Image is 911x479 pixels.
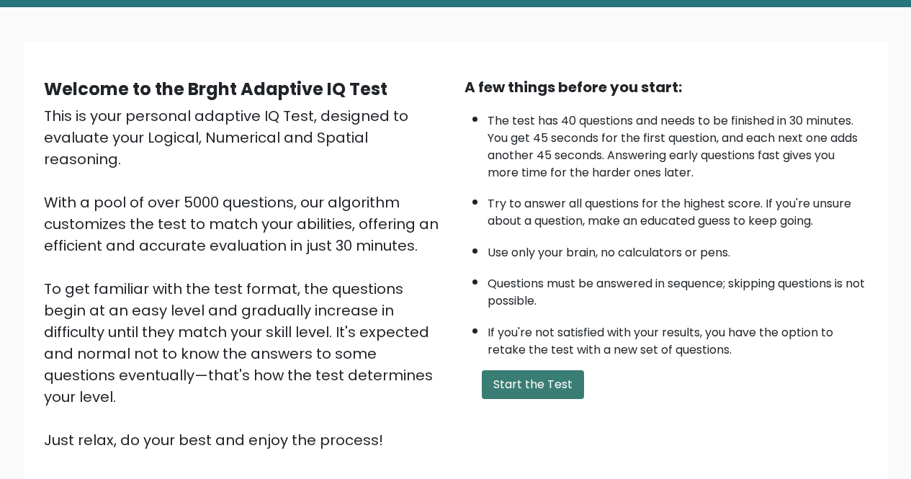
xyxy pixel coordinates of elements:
button: Start the Test [482,370,584,399]
div: A few things before you start: [465,76,868,98]
li: Use only your brain, no calculators or pens. [488,237,868,261]
li: Questions must be answered in sequence; skipping questions is not possible. [488,268,868,310]
b: Welcome to the Brght Adaptive IQ Test [44,77,387,101]
li: If you're not satisfied with your results, you have the option to retake the test with a new set ... [488,317,868,359]
div: This is your personal adaptive IQ Test, designed to evaluate your Logical, Numerical and Spatial ... [44,105,447,451]
li: The test has 40 questions and needs to be finished in 30 minutes. You get 45 seconds for the firs... [488,105,868,182]
li: Try to answer all questions for the highest score. If you're unsure about a question, make an edu... [488,188,868,230]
